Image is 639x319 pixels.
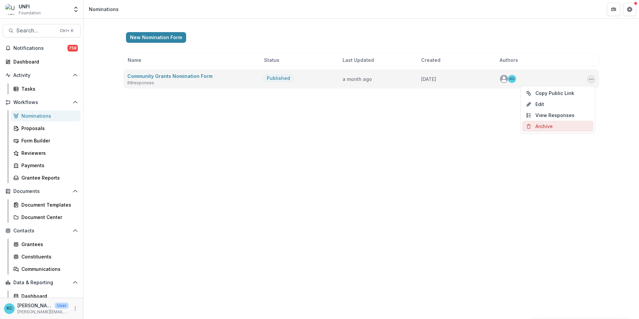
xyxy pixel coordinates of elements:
span: Documents [13,189,70,194]
div: Dashboard [13,58,75,65]
button: Partners [607,3,620,16]
svg: avatar [500,75,508,83]
span: Created [421,57,440,64]
span: Notifications [13,45,68,51]
div: Nominations [21,112,75,119]
button: Notifications758 [3,43,81,54]
div: Nominations [89,6,119,13]
div: Kristine Creveling [510,77,514,81]
a: Nominations [11,110,81,121]
div: Proposals [21,125,75,132]
button: Open Activity [3,70,81,81]
button: Open Workflows [3,97,81,108]
span: Foundation [19,10,41,16]
button: More [71,305,79,313]
button: Open Contacts [3,225,81,236]
a: Payments [11,160,81,171]
div: Form Builder [21,137,75,144]
div: Document Center [21,214,75,221]
div: Tasks [21,85,75,92]
button: Search... [3,24,81,37]
span: Workflows [13,100,70,105]
div: Reviewers [21,149,75,156]
span: Contacts [13,228,70,234]
span: [DATE] [421,76,436,82]
p: [PERSON_NAME] [17,302,52,309]
button: Get Help [623,3,636,16]
div: UNFI [19,3,41,10]
a: Dashboard [3,56,81,67]
a: Grantees [11,239,81,250]
a: Form Builder [11,135,81,146]
span: Authors [500,57,518,64]
span: Published [267,76,290,81]
span: Search... [16,27,56,34]
div: Payments [21,162,75,169]
button: Options [587,75,595,83]
a: Document Center [11,212,81,223]
div: Dashboard [21,293,75,300]
a: Communications [11,263,81,275]
img: UNFI [5,4,16,15]
button: Open Documents [3,186,81,197]
button: New Nomination Form [126,32,186,43]
span: Status [264,57,279,64]
span: 758 [68,45,78,51]
span: Activity [13,73,70,78]
a: Grantee Reports [11,172,81,183]
span: Name [128,57,141,64]
a: Community Grants Nomination Form [127,73,213,79]
a: Dashboard [11,291,81,302]
div: Communications [21,265,75,273]
div: Ctrl + K [58,27,75,34]
button: Open entity switcher [71,3,81,16]
span: 68 responses [127,80,154,86]
div: Document Templates [21,201,75,208]
span: a month ago [343,76,372,82]
button: Open Data & Reporting [3,277,81,288]
span: Data & Reporting [13,280,70,286]
a: Proposals [11,123,81,134]
a: Constituents [11,251,81,262]
a: Document Templates [11,199,81,210]
a: Tasks [11,83,81,94]
span: Last Updated [343,57,374,64]
div: Grantee Reports [21,174,75,181]
p: [PERSON_NAME][EMAIL_ADDRESS][PERSON_NAME][DOMAIN_NAME] [17,309,69,315]
div: Constituents [21,253,75,260]
p: User [55,303,69,309]
a: Reviewers [11,147,81,158]
div: Kristine Creveling [7,306,12,311]
nav: breadcrumb [86,4,121,14]
div: Grantees [21,241,75,248]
